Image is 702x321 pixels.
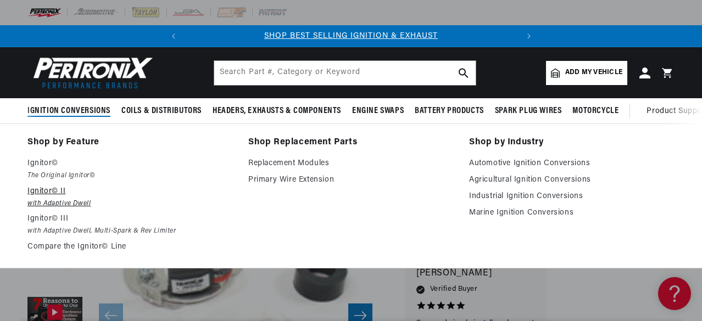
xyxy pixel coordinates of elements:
a: Primary Wire Extension [248,173,454,187]
span: Battery Products [415,105,484,117]
a: Ignitor© III with Adaptive Dwell, Multi-Spark & Rev Limiter [27,212,233,237]
a: Ignitor© The Original Ignitor© [27,157,233,182]
a: Replacement Modules [248,157,454,170]
em: with Adaptive Dwell, Multi-Spark & Rev Limiter [27,226,233,237]
summary: Battery Products [409,98,489,124]
p: Ignitor© II [27,185,233,198]
button: Translation missing: en.sections.announcements.previous_announcement [163,25,185,47]
a: Shop by Industry [469,135,675,150]
span: Engine Swaps [352,105,404,117]
a: Shop Replacement Parts [248,135,454,150]
input: Search Part #, Category or Keyword [214,61,476,85]
summary: Spark Plug Wires [489,98,567,124]
div: 1 of 2 [185,30,518,42]
a: SHOP BEST SELLING IGNITION & EXHAUST [264,32,438,40]
button: search button [452,61,476,85]
span: Spark Plug Wires [495,105,562,117]
summary: Coils & Distributors [116,98,207,124]
em: The Original Ignitor© [27,170,233,182]
a: Agricultural Ignition Conversions [469,173,675,187]
a: Automotive Ignition Conversions [469,157,675,170]
img: Pertronix [27,54,154,92]
a: Industrial Ignition Conversions [469,190,675,203]
span: Verified Buyer [430,283,477,295]
summary: Headers, Exhausts & Components [207,98,347,124]
p: [PERSON_NAME] [416,266,536,281]
a: Compare the Ignitor© Line [27,240,233,254]
summary: Ignition Conversions [27,98,116,124]
a: Ignitor© II with Adaptive Dwell [27,185,233,210]
span: Add my vehicle [565,67,622,78]
a: Shop by Feature [27,135,233,150]
span: Headers, Exhausts & Components [213,105,341,117]
a: Add my vehicle [546,61,627,85]
p: Ignitor© [27,157,233,170]
span: Motorcycle [572,105,619,117]
em: with Adaptive Dwell [27,198,233,210]
span: Coils & Distributors [121,105,202,117]
a: Marine Ignition Conversions [469,206,675,219]
button: Translation missing: en.sections.announcements.next_announcement [518,25,540,47]
div: Announcement [185,30,518,42]
span: Ignition Conversions [27,105,110,117]
p: Ignitor© III [27,212,233,226]
summary: Motorcycle [567,98,624,124]
summary: Engine Swaps [347,98,409,124]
